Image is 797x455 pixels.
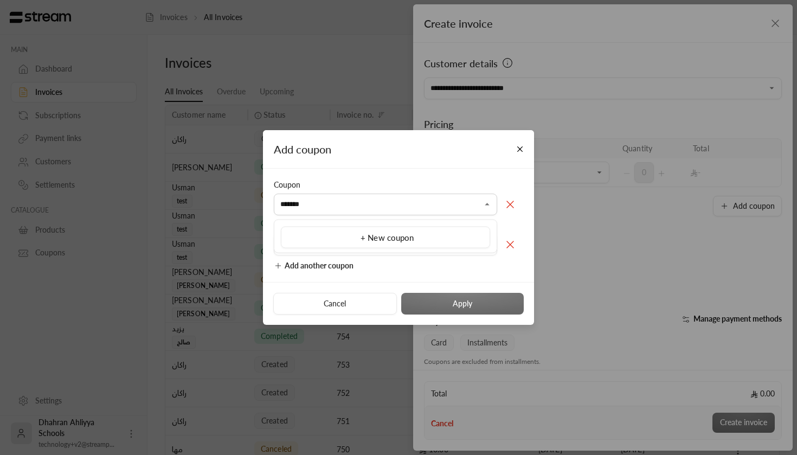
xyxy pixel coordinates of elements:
[481,198,494,211] button: Close
[274,143,331,156] span: Add coupon
[361,232,414,242] span: + New coupon
[274,180,523,190] div: Coupon
[274,220,523,230] div: Coupon
[273,293,396,315] button: Cancel
[285,261,353,270] span: Add another coupon
[511,139,530,158] button: Close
